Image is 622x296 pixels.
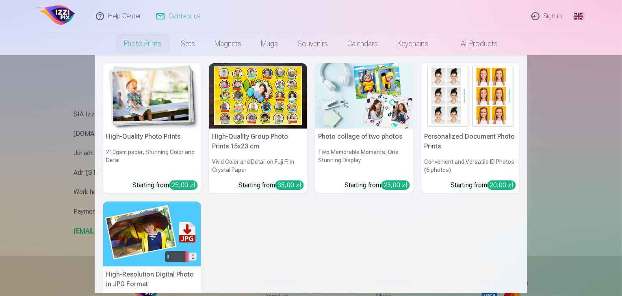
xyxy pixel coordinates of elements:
img: High-Quality Photo Prints [103,63,201,129]
a: Mugs [251,32,288,55]
a: Magnets [205,32,251,55]
div: Starting from [133,180,198,190]
img: High-Resolution Digital Photo in JPG Format [103,202,201,267]
h6: Two Memorable Moments, One Stunning Display [315,145,413,177]
h5: High-Quality Photo Prints [103,129,201,145]
a: High-Quality Group Photo Prints 15x23 cmHigh-Quality Group Photo Prints 15x23 cmVivid Color and D... [209,63,307,193]
img: High-Quality Group Photo Prints 15x23 cm [209,63,307,129]
a: Photo prints [115,32,171,55]
div: Starting from [345,180,410,190]
img: /p1 [34,3,78,29]
h5: High-Quality Group Photo Prints 15x23 cm [209,129,307,154]
a: Calendars [338,32,388,55]
div: Starting from [239,180,304,190]
div: 25,00 zł [169,180,198,190]
h5: Personalized Document Photo Prints [421,129,519,154]
a: Keychains [388,32,438,55]
img: Personalized Document Photo Prints [421,63,519,129]
h6: Convenient and Versatile ID Photos (6 photos) [421,154,519,177]
div: 20,00 zł [488,180,516,190]
a: Personalized Document Photo PrintsPersonalized Document Photo PrintsConvenient and Versatile ID P... [421,63,519,193]
div: 35,00 zł [275,180,304,190]
div: 25,00 zł [381,180,410,190]
h6: 210gsm paper, Stunning Color and Detail [103,145,201,177]
h6: Vivid Color and Detail on Fuji Film Crystal Paper [209,154,307,177]
div: Starting from [451,180,516,190]
a: Sets [171,32,205,55]
h5: High-Resolution Digital Photo in JPG Format [103,266,201,292]
a: All products [438,32,508,55]
img: Photo collage of two photos [315,63,413,129]
a: Souvenirs [288,32,338,55]
a: Photo collage of two photosPhoto collage of two photosTwo Memorable Moments, One Stunning Display... [315,63,413,193]
h5: Photo collage of two photos [315,129,413,145]
a: High-Quality Photo PrintsHigh-Quality Photo Prints210gsm paper, Stunning Color and DetailStarting... [103,63,201,193]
